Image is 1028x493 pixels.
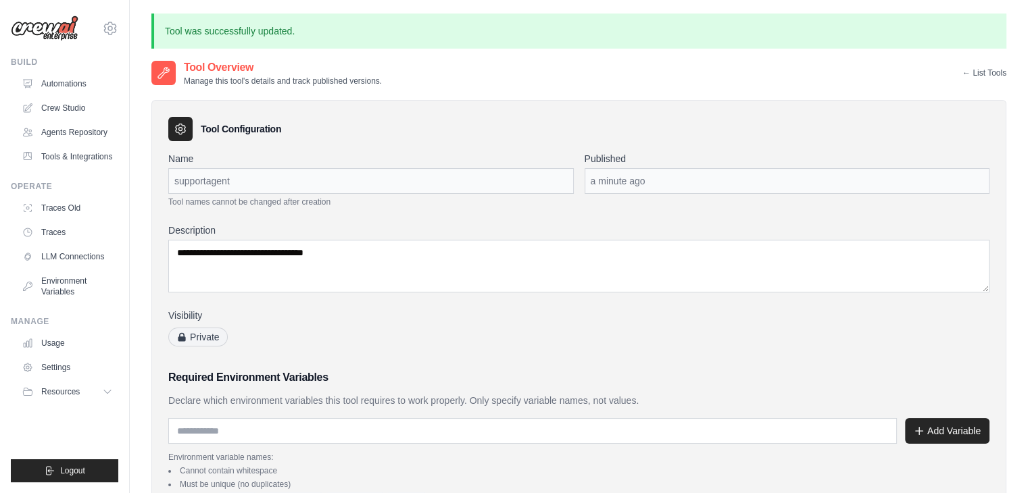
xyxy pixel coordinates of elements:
[16,146,118,167] a: Tools & Integrations
[168,328,228,346] span: Private
[16,332,118,354] a: Usage
[151,14,1006,49] p: Tool was successfully updated.
[201,122,281,136] h3: Tool Configuration
[11,316,118,327] div: Manage
[168,152,574,165] label: Name
[168,309,574,322] label: Visibility
[168,168,574,194] div: supportagent
[16,122,118,143] a: Agents Repository
[905,418,989,444] button: Add Variable
[11,181,118,192] div: Operate
[16,197,118,219] a: Traces Old
[585,152,990,165] label: Published
[11,459,118,482] button: Logout
[168,197,574,207] p: Tool names cannot be changed after creation
[11,16,78,41] img: Logo
[11,57,118,68] div: Build
[962,68,1006,78] a: ← List Tools
[168,465,989,476] li: Cannot contain whitespace
[16,222,118,243] a: Traces
[168,224,989,237] label: Description
[168,452,989,463] p: Environment variable names:
[16,357,118,378] a: Settings
[41,386,80,397] span: Resources
[168,394,989,407] p: Declare which environment variables this tool requires to work properly. Only specify variable na...
[16,270,118,303] a: Environment Variables
[168,479,989,490] li: Must be unique (no duplicates)
[16,97,118,119] a: Crew Studio
[184,76,382,86] p: Manage this tool's details and track published versions.
[184,59,382,76] h2: Tool Overview
[60,465,85,476] span: Logout
[591,176,645,186] time: September 29, 2025 at 16:42 IST
[168,369,989,386] h3: Required Environment Variables
[16,73,118,95] a: Automations
[16,381,118,403] button: Resources
[16,246,118,267] a: LLM Connections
